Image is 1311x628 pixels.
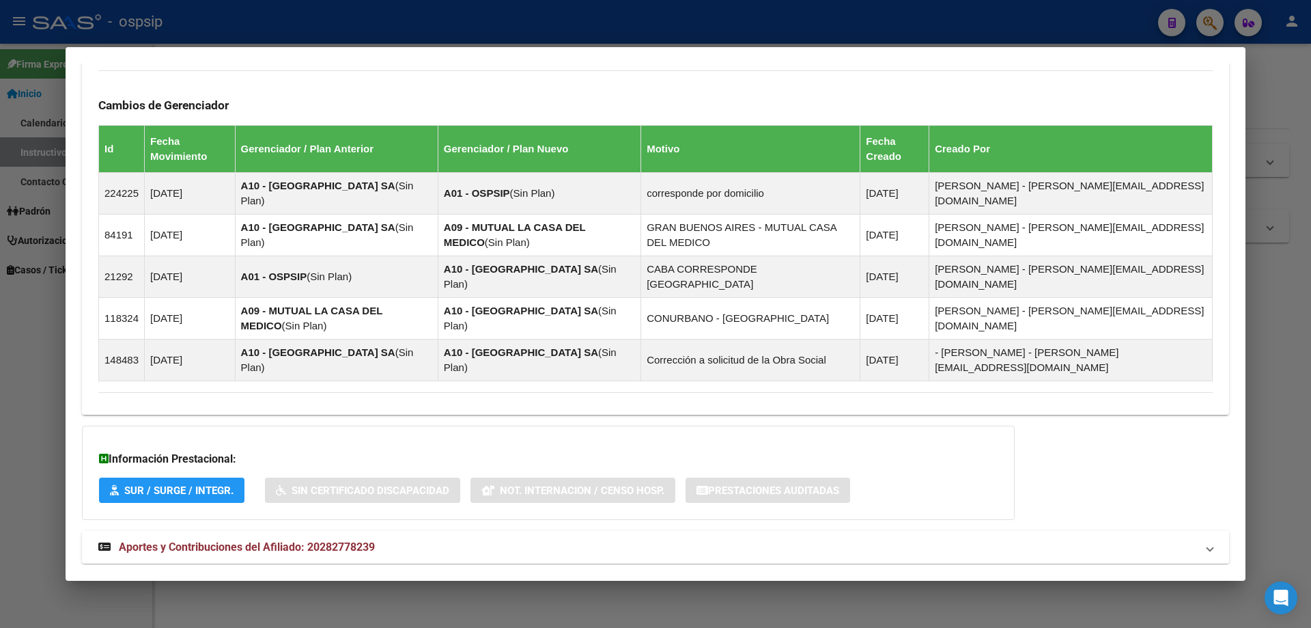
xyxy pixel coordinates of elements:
h3: Cambios de Gerenciador [98,98,1213,113]
span: Sin Plan [241,221,414,248]
td: [PERSON_NAME] - [PERSON_NAME][EMAIL_ADDRESS][DOMAIN_NAME] [929,256,1213,297]
span: Sin Plan [241,346,414,373]
td: ( ) [438,214,640,256]
strong: A10 - [GEOGRAPHIC_DATA] SA [444,263,598,275]
td: ( ) [235,297,438,339]
strong: A10 - [GEOGRAPHIC_DATA] SA [444,305,598,316]
span: Sin Plan [444,305,617,331]
td: Corrección a solicitud de la Obra Social [641,339,860,381]
th: Id [99,125,145,172]
td: ( ) [438,297,640,339]
span: Not. Internacion / Censo Hosp. [500,484,664,497]
span: Sin Plan [310,271,348,282]
td: [DATE] [860,214,929,256]
td: [DATE] [860,172,929,214]
td: 84191 [99,214,145,256]
th: Fecha Movimiento [145,125,236,172]
strong: A10 - [GEOGRAPHIC_DATA] SA [444,346,598,358]
td: [DATE] [145,214,236,256]
td: [DATE] [145,339,236,381]
span: Sin Plan [285,320,324,331]
span: Sin Plan [488,236,526,248]
td: ( ) [235,214,438,256]
span: Sin Plan [241,180,414,206]
td: - [PERSON_NAME] - [PERSON_NAME][EMAIL_ADDRESS][DOMAIN_NAME] [929,339,1213,381]
th: Gerenciador / Plan Anterior [235,125,438,172]
button: Sin Certificado Discapacidad [265,478,460,503]
td: [PERSON_NAME] - [PERSON_NAME][EMAIL_ADDRESS][DOMAIN_NAME] [929,297,1213,339]
td: [DATE] [145,172,236,214]
td: ( ) [438,339,640,381]
td: 148483 [99,339,145,381]
strong: A10 - [GEOGRAPHIC_DATA] SA [241,221,395,233]
th: Gerenciador / Plan Nuevo [438,125,640,172]
button: SUR / SURGE / INTEGR. [99,478,244,503]
td: [PERSON_NAME] - [PERSON_NAME][EMAIL_ADDRESS][DOMAIN_NAME] [929,172,1213,214]
span: Aportes y Contribuciones del Afiliado: 20282778239 [119,541,375,554]
strong: A09 - MUTUAL LA CASA DEL MEDICO [444,221,586,248]
h3: Información Prestacional: [99,451,998,467]
td: [DATE] [860,256,929,297]
strong: A10 - [GEOGRAPHIC_DATA] SA [241,180,395,191]
span: Prestaciones Auditadas [708,484,839,497]
td: GRAN BUENOS AIRES - MUTUAL CASA DEL MEDICO [641,214,860,256]
strong: A09 - MUTUAL LA CASA DEL MEDICO [241,305,383,331]
strong: A10 - [GEOGRAPHIC_DATA] SA [241,346,395,358]
span: Sin Plan [513,187,552,199]
td: CABA CORRESPONDE [GEOGRAPHIC_DATA] [641,256,860,297]
td: CONURBANO - [GEOGRAPHIC_DATA] [641,297,860,339]
span: Sin Certificado Discapacidad [292,484,449,497]
td: [DATE] [860,339,929,381]
td: ( ) [438,172,640,214]
mat-expansion-panel-header: Aportes y Contribuciones del Afiliado: 20282778239 [82,531,1229,564]
td: 118324 [99,297,145,339]
button: Not. Internacion / Censo Hosp. [470,478,675,503]
td: [PERSON_NAME] - [PERSON_NAME][EMAIL_ADDRESS][DOMAIN_NAME] [929,214,1213,256]
td: [DATE] [860,297,929,339]
td: corresponde por domicilio [641,172,860,214]
div: Open Intercom Messenger [1265,582,1297,614]
td: ( ) [235,339,438,381]
td: ( ) [438,256,640,297]
strong: A01 - OSPSIP [241,271,307,282]
span: SUR / SURGE / INTEGR. [124,484,234,497]
td: 224225 [99,172,145,214]
th: Fecha Creado [860,125,929,172]
span: Sin Plan [444,263,617,290]
td: ( ) [235,172,438,214]
button: Prestaciones Auditadas [686,478,850,503]
th: Motivo [641,125,860,172]
th: Creado Por [929,125,1213,172]
span: Sin Plan [444,346,617,373]
td: 21292 [99,256,145,297]
strong: A01 - OSPSIP [444,187,510,199]
td: [DATE] [145,256,236,297]
td: ( ) [235,256,438,297]
td: [DATE] [145,297,236,339]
